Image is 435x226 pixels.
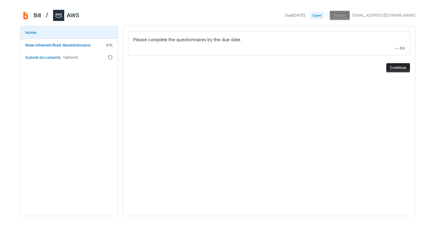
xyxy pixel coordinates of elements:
span: Optional [63,55,78,60]
h2: Bill [34,11,41,19]
span: — [395,46,399,51]
span: 0 % [106,42,113,48]
a: Submit documentsOptional [20,51,118,63]
span: [EMAIL_ADDRESS][DOMAIN_NAME] [352,13,415,18]
span: Open [310,12,324,19]
button: Continue [386,63,410,72]
h2: / [46,10,48,19]
p: Please complete the questionnaires by the due date. [133,36,405,43]
span: Submit documents [25,55,61,60]
span: Bill [400,46,405,51]
a: Home [20,26,118,38]
span: New Inherent Risk Questionnaire [25,42,90,47]
h2: AWS [67,11,79,19]
a: New Inherent Risk Questionnaire0% [20,39,118,51]
span: Due [DATE] [285,13,305,18]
